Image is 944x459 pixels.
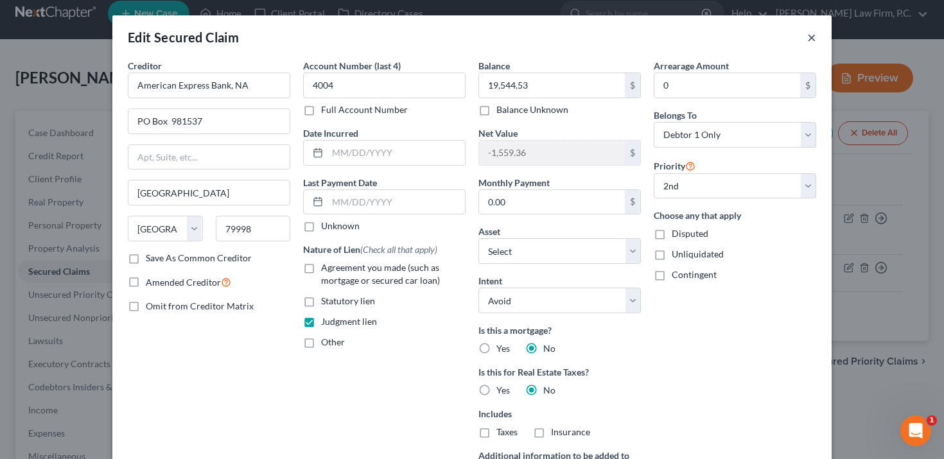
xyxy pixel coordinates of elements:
input: XXXX [303,73,466,98]
label: Arrearage Amount [654,59,729,73]
span: Other [321,336,345,347]
label: Account Number (last 4) [303,59,401,73]
div: $ [625,190,640,214]
div: $ [800,73,816,98]
span: Asset [478,226,500,237]
label: Is this a mortgage? [478,324,641,337]
label: Net Value [478,126,518,140]
span: Taxes [496,426,518,437]
label: Balance [478,59,510,73]
span: Yes [496,385,510,395]
label: Full Account Number [321,103,408,116]
input: 0.00 [479,190,625,214]
span: Insurance [551,426,590,437]
label: Choose any that apply [654,209,816,222]
input: Search creditor by name... [128,73,290,98]
input: 0.00 [479,141,625,165]
input: 0.00 [479,73,625,98]
span: Yes [496,343,510,354]
span: No [543,385,555,395]
span: Judgment lien [321,316,377,327]
span: Contingent [672,269,717,280]
label: Date Incurred [303,126,358,140]
label: Balance Unknown [496,103,568,116]
div: $ [625,141,640,165]
button: × [807,30,816,45]
span: (Check all that apply) [360,244,437,255]
iframe: Intercom live chat [900,415,931,446]
input: MM/DD/YYYY [328,141,465,165]
span: Amended Creditor [146,277,221,288]
span: Belongs To [654,110,697,121]
div: $ [625,73,640,98]
input: Enter address... [128,109,290,134]
span: Disputed [672,228,708,239]
label: Priority [654,158,695,173]
label: Is this for Real Estate Taxes? [478,365,641,379]
label: Save As Common Creditor [146,252,252,264]
label: Unknown [321,220,360,232]
input: Apt, Suite, etc... [128,145,290,169]
label: Nature of Lien [303,243,437,256]
input: MM/DD/YYYY [328,190,465,214]
span: Statutory lien [321,295,375,306]
label: Monthly Payment [478,176,550,189]
span: Omit from Creditor Matrix [146,300,254,311]
label: Intent [478,274,502,288]
span: Agreement you made (such as mortgage or secured car loan) [321,262,440,286]
div: Edit Secured Claim [128,28,239,46]
span: Creditor [128,60,162,71]
span: 1 [927,415,937,426]
input: 0.00 [654,73,800,98]
span: Unliquidated [672,248,724,259]
label: Includes [478,407,641,420]
span: No [543,343,555,354]
label: Last Payment Date [303,176,377,189]
input: Enter city... [128,180,290,205]
input: Enter zip... [216,216,291,241]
